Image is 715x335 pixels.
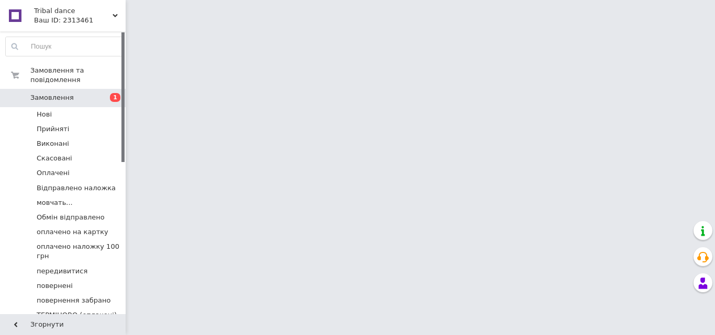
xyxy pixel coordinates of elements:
[37,168,70,178] span: Оплачені
[30,66,126,85] span: Замовлення та повідомлення
[6,37,123,56] input: Пошук
[37,110,52,119] span: Нові
[37,198,73,207] span: мовчать...
[37,242,122,261] span: оплачено наложку 100 грн
[37,213,105,222] span: Обмін відправлено
[34,16,126,25] div: Ваш ID: 2313461
[30,93,74,102] span: Замовлення
[37,281,73,291] span: повернені
[37,183,116,193] span: Відправлено наложка
[37,139,69,148] span: Виконані
[37,154,72,163] span: Скасовані
[37,310,117,320] span: ТЕРМІНОВО (оплачені)
[37,296,110,305] span: повернення забрано
[37,227,108,237] span: оплачено на картку
[37,124,69,134] span: Прийняті
[110,93,120,102] span: 1
[34,6,113,16] span: Tribal dance
[37,267,87,276] span: передивитися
